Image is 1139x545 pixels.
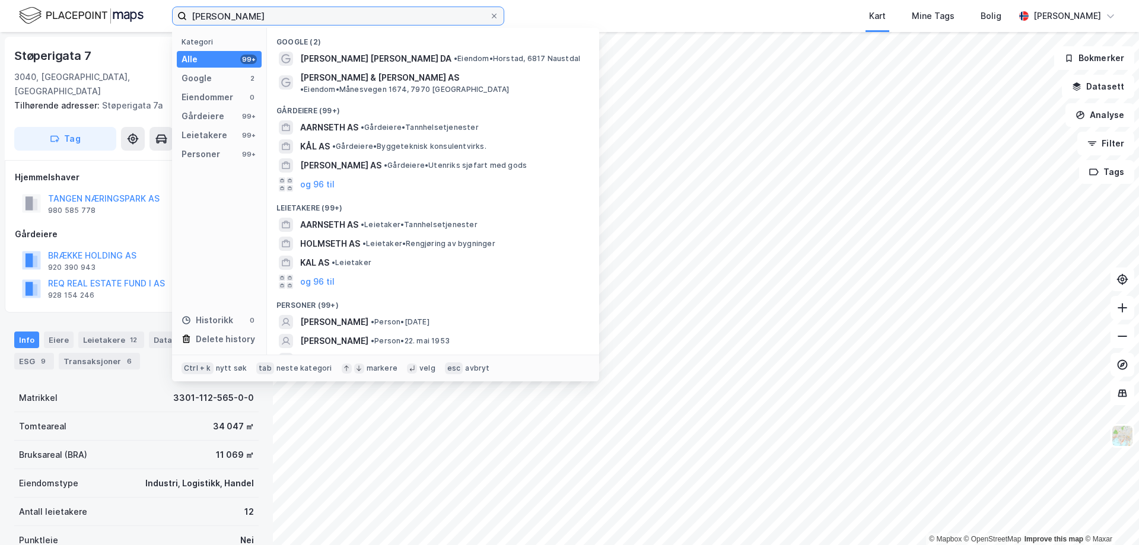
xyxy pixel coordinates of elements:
div: Bruksareal (BRA) [19,448,87,462]
span: • [454,54,457,63]
iframe: Chat Widget [1080,488,1139,545]
div: 0 [247,315,257,325]
div: Personer (99+) [267,291,599,313]
div: [PERSON_NAME] [1033,9,1101,23]
div: nytt søk [216,364,247,373]
div: tab [256,362,274,374]
button: Bokmerker [1054,46,1134,70]
button: Filter [1077,132,1134,155]
div: 34 047 ㎡ [213,419,254,434]
span: [PERSON_NAME] AS [300,158,381,173]
div: Leietakere [182,128,227,142]
span: AARNSETH AS [300,120,358,135]
button: Tag [14,127,116,151]
div: Støperigata 7 [14,46,93,65]
span: • [332,142,336,151]
span: Leietaker [332,258,371,267]
div: 928 154 246 [48,291,94,300]
div: 99+ [240,130,257,140]
span: • [371,317,374,326]
span: [PERSON_NAME] [300,334,368,348]
div: 12 [128,334,139,346]
span: Eiendom • Månesvegen 1674, 7970 [GEOGRAPHIC_DATA] [300,85,510,94]
img: logo.f888ab2527a4732fd821a326f86c7f29.svg [19,5,144,26]
button: Analyse [1065,103,1134,127]
span: [PERSON_NAME] [PERSON_NAME] DA [300,52,451,66]
img: Z [1111,425,1134,447]
span: • [371,336,374,345]
div: Info [14,332,39,348]
a: Improve this map [1025,535,1083,543]
span: • [362,239,366,248]
div: neste kategori [276,364,332,373]
div: 99+ [240,111,257,121]
span: Eiendom • Horstad, 6817 Naustdal [454,54,580,63]
span: KÅL AS [300,139,330,154]
span: Gårdeiere • Byggeteknisk konsulentvirks. [332,142,486,151]
div: 3040, [GEOGRAPHIC_DATA], [GEOGRAPHIC_DATA] [14,70,192,98]
div: Kart [869,9,886,23]
div: Kategori [182,37,262,46]
div: Matrikkel [19,391,58,405]
div: 9 [37,355,49,367]
div: 11 069 ㎡ [216,448,254,462]
div: Industri, Logistikk, Handel [145,476,254,490]
span: • [332,258,335,267]
div: Mine Tags [912,9,955,23]
span: Gårdeiere • Utenriks sjøfart med gods [384,161,527,170]
div: Gårdeiere [182,109,224,123]
div: Ctrl + k [182,362,214,374]
div: Alle [182,52,198,66]
span: [PERSON_NAME] & [PERSON_NAME] AS [300,71,459,85]
div: 99+ [240,55,257,64]
div: Eiendomstype [19,476,78,490]
span: HOLMSETH AS [300,237,360,251]
div: Eiere [44,332,74,348]
span: • [361,220,364,229]
div: 980 585 778 [48,206,96,215]
div: Antall leietakere [19,505,87,519]
span: • [384,161,387,170]
div: Tomteareal [19,419,66,434]
div: Leietakere [78,332,144,348]
button: Datasett [1062,75,1134,98]
span: AARNSETH AS [300,218,358,232]
div: Leietakere (99+) [267,194,599,215]
div: Google [182,71,212,85]
div: Kontrollprogram for chat [1080,488,1139,545]
button: og 96 til [300,275,335,289]
span: Tilhørende adresser: [14,100,102,110]
span: Leietaker • Rengjøring av bygninger [362,239,495,248]
span: [PERSON_NAME] [300,353,368,367]
div: Gårdeiere (99+) [267,97,599,118]
span: Person • [DATE] [371,317,429,327]
div: Historikk [182,313,233,327]
button: Tags [1079,160,1134,184]
div: esc [445,362,463,374]
div: markere [367,364,397,373]
span: • [300,85,304,94]
div: Datasett [149,332,208,348]
div: Gårdeiere [15,227,258,241]
span: KAL AS [300,256,329,270]
div: 0 [247,93,257,102]
div: 6 [123,355,135,367]
div: 99+ [240,149,257,159]
button: og 96 til [300,177,335,192]
input: Søk på adresse, matrikkel, gårdeiere, leietakere eller personer [187,7,489,25]
div: Personer [182,147,220,161]
div: velg [419,364,435,373]
span: • [361,123,364,132]
div: Delete history [196,332,255,346]
span: Gårdeiere • Tannhelsetjenester [361,123,479,132]
div: Eiendommer [182,90,233,104]
div: 920 390 943 [48,263,96,272]
span: Leietaker • Tannhelsetjenester [361,220,478,230]
div: ESG [14,353,54,369]
a: Mapbox [929,535,962,543]
div: 12 [244,505,254,519]
a: OpenStreetMap [964,535,1022,543]
span: [PERSON_NAME] [300,315,368,329]
div: Google (2) [267,28,599,49]
div: avbryt [465,364,489,373]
